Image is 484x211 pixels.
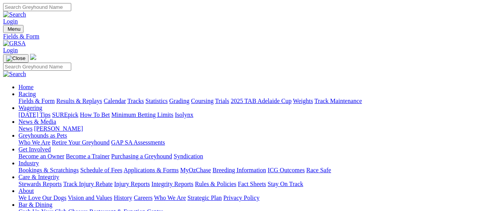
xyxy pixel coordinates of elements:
[134,194,152,201] a: Careers
[114,181,150,187] a: Injury Reports
[18,91,36,97] a: Racing
[3,18,18,25] a: Login
[18,125,481,132] div: News & Media
[114,194,132,201] a: History
[231,98,291,104] a: 2025 TAB Adelaide Cup
[3,47,18,53] a: Login
[175,111,193,118] a: Isolynx
[18,111,481,118] div: Wagering
[6,55,25,61] img: Close
[18,105,42,111] a: Wagering
[180,167,211,173] a: MyOzChase
[215,98,229,104] a: Trials
[80,167,122,173] a: Schedule of Fees
[169,98,189,104] a: Grading
[3,11,26,18] img: Search
[191,98,214,104] a: Coursing
[18,125,32,132] a: News
[3,33,481,40] a: Fields & Form
[18,181,62,187] a: Stewards Reports
[315,98,362,104] a: Track Maintenance
[3,3,71,11] input: Search
[18,111,50,118] a: [DATE] Tips
[18,139,50,146] a: Who We Are
[174,153,203,159] a: Syndication
[52,139,110,146] a: Retire Your Greyhound
[223,194,260,201] a: Privacy Policy
[306,167,331,173] a: Race Safe
[18,98,55,104] a: Fields & Form
[66,153,110,159] a: Become a Trainer
[68,194,112,201] a: Vision and Values
[3,63,71,71] input: Search
[127,98,144,104] a: Tracks
[268,167,305,173] a: ICG Outcomes
[111,139,165,146] a: GAP SA Assessments
[63,181,112,187] a: Track Injury Rebate
[34,125,83,132] a: [PERSON_NAME]
[18,132,67,139] a: Greyhounds as Pets
[18,181,481,188] div: Care & Integrity
[111,111,173,118] a: Minimum Betting Limits
[18,98,481,105] div: Racing
[56,98,102,104] a: Results & Replays
[18,167,481,174] div: Industry
[18,194,481,201] div: About
[195,181,236,187] a: Rules & Policies
[3,54,28,63] button: Toggle navigation
[238,181,266,187] a: Fact Sheets
[18,188,34,194] a: About
[18,139,481,146] div: Greyhounds as Pets
[3,25,23,33] button: Toggle navigation
[18,174,59,180] a: Care & Integrity
[18,146,51,153] a: Get Involved
[188,194,222,201] a: Strategic Plan
[18,118,56,125] a: News & Media
[104,98,126,104] a: Calendar
[124,167,179,173] a: Applications & Forms
[52,111,78,118] a: SUREpick
[268,181,303,187] a: Stay On Track
[3,40,26,47] img: GRSA
[18,153,64,159] a: Become an Owner
[18,153,481,160] div: Get Involved
[18,201,52,208] a: Bar & Dining
[80,111,110,118] a: How To Bet
[3,71,26,78] img: Search
[18,167,79,173] a: Bookings & Scratchings
[18,84,33,90] a: Home
[154,194,186,201] a: Who We Are
[293,98,313,104] a: Weights
[146,98,168,104] a: Statistics
[18,160,39,166] a: Industry
[30,54,36,60] img: logo-grsa-white.png
[8,26,20,32] span: Menu
[18,194,66,201] a: We Love Our Dogs
[111,153,172,159] a: Purchasing a Greyhound
[213,167,266,173] a: Breeding Information
[151,181,193,187] a: Integrity Reports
